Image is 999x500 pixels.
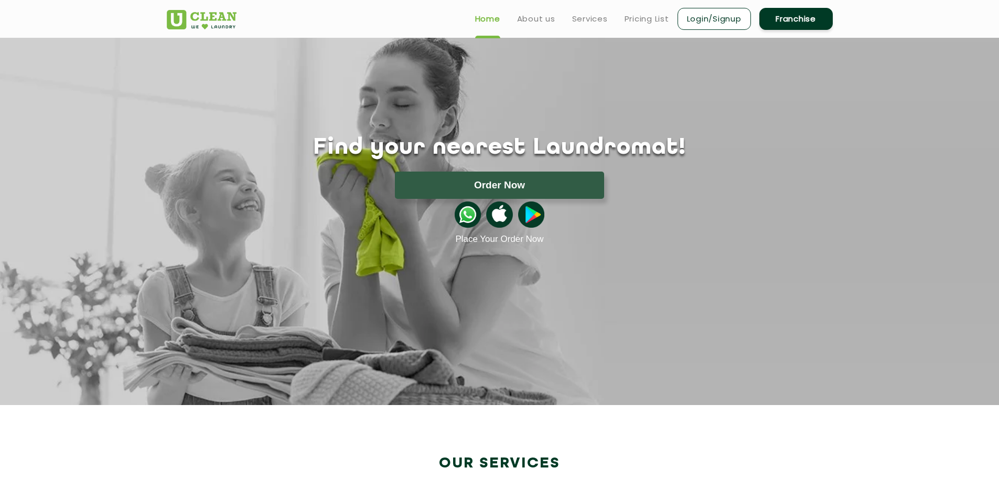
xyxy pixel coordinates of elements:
a: Place Your Order Now [455,234,543,244]
a: Home [475,13,500,25]
a: About us [517,13,555,25]
a: Franchise [759,8,833,30]
a: Pricing List [625,13,669,25]
a: Services [572,13,608,25]
img: UClean Laundry and Dry Cleaning [167,10,237,29]
h2: Our Services [167,455,833,472]
img: apple-icon.png [486,201,512,228]
button: Order Now [395,172,604,199]
h1: Find your nearest Laundromat! [159,135,841,161]
a: Login/Signup [678,8,751,30]
img: whatsappicon.png [455,201,481,228]
img: playstoreicon.png [518,201,544,228]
